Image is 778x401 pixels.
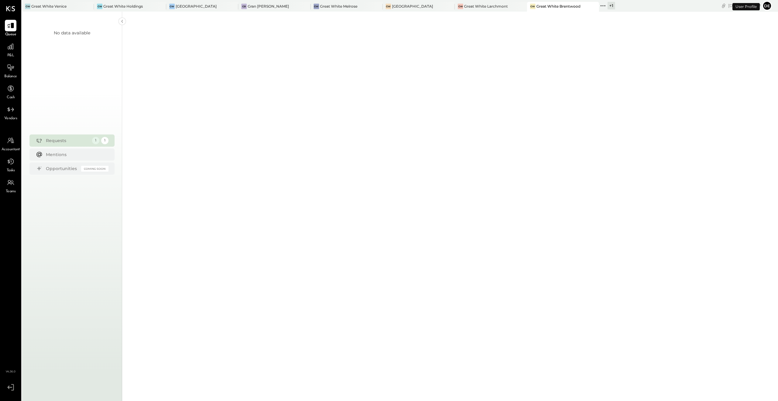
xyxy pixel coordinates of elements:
div: GW [25,4,30,9]
div: + 1 [608,2,615,9]
div: GW [386,4,391,9]
div: GW [169,4,175,9]
a: Balance [0,62,21,79]
a: Teams [0,177,21,194]
a: Cash [0,83,21,100]
div: Great White Larchmont [464,4,508,9]
span: Teams [6,189,16,194]
a: Accountant [0,135,21,152]
div: Mentions [46,152,105,158]
div: Great White Brentwood [536,4,580,9]
a: Queue [0,20,21,37]
div: Gran [PERSON_NAME] [248,4,289,9]
div: copy link [721,2,727,9]
div: Coming Soon [81,166,108,172]
span: Cash [7,95,15,100]
span: P&L [7,53,14,58]
a: Tasks [0,156,21,173]
span: Balance [4,74,17,79]
a: P&L [0,41,21,58]
div: GW [314,4,319,9]
div: 1 [92,137,99,144]
div: Requests [46,138,89,144]
span: Tasks [7,168,15,173]
div: GW [530,4,535,9]
span: Queue [5,32,16,37]
div: Opportunities [46,166,78,172]
div: Great White Venice [31,4,67,9]
button: De [762,1,772,11]
div: User Profile [732,3,760,10]
div: No data available [54,30,90,36]
div: 1 [101,137,108,144]
span: Accountant [2,147,20,152]
div: GW [458,4,463,9]
div: Great White Holdings [103,4,143,9]
a: Vendors [0,104,21,121]
div: GB [241,4,247,9]
div: Great White Melrose [320,4,357,9]
div: [GEOGRAPHIC_DATA] [176,4,217,9]
div: GW [97,4,102,9]
div: [GEOGRAPHIC_DATA] [392,4,433,9]
div: [DATE] [728,3,761,9]
span: Vendors [4,116,17,121]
